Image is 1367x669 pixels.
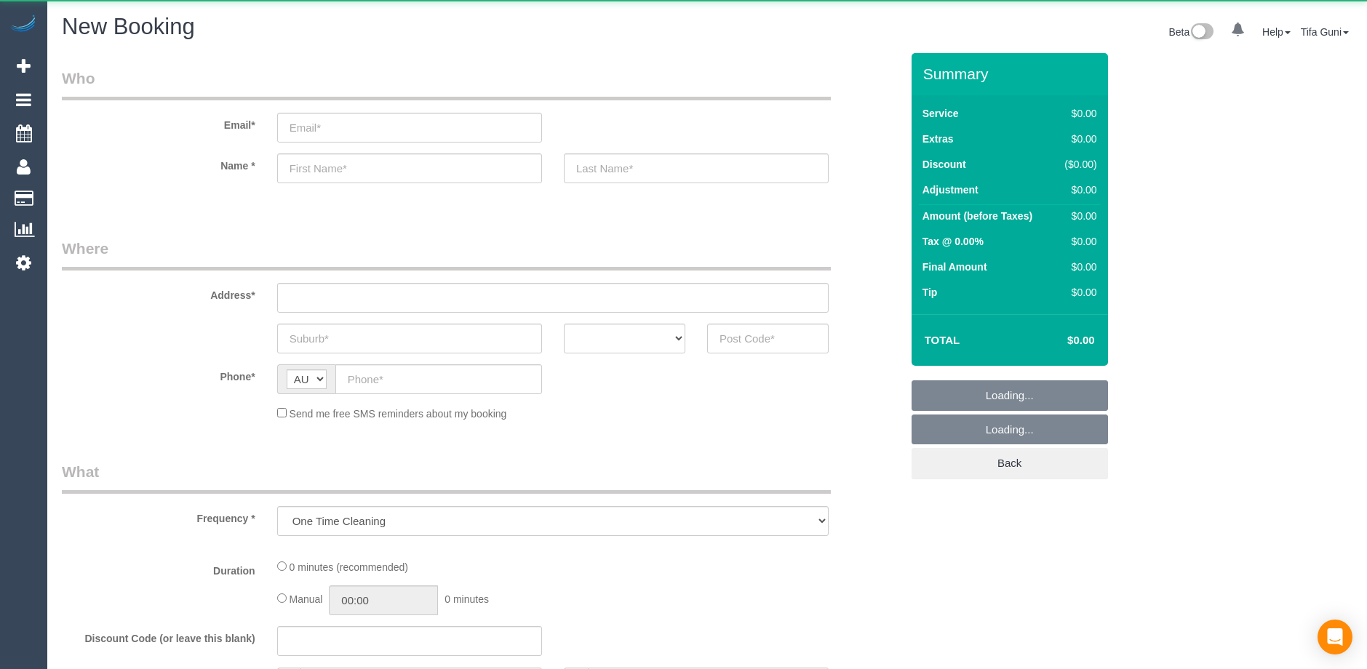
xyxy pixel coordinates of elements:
[1189,23,1213,42] img: New interface
[277,113,542,143] input: Email*
[62,68,831,100] legend: Who
[51,626,266,646] label: Discount Code (or leave this blank)
[1059,157,1097,172] div: ($0.00)
[922,106,959,121] label: Service
[62,238,831,271] legend: Where
[1059,132,1097,146] div: $0.00
[1301,26,1349,38] a: Tifa Guni
[1059,209,1097,223] div: $0.00
[1024,334,1094,347] h4: $0.00
[925,334,960,346] strong: Total
[1059,234,1097,249] div: $0.00
[922,285,938,300] label: Tip
[51,364,266,384] label: Phone*
[51,506,266,526] label: Frequency *
[277,324,542,353] input: Suburb*
[9,15,38,35] img: Automaid Logo
[707,324,829,353] input: Post Code*
[1318,620,1352,654] div: Open Intercom Messenger
[922,183,979,197] label: Adjustment
[1059,183,1097,197] div: $0.00
[290,593,323,605] span: Manual
[922,260,987,274] label: Final Amount
[922,234,984,249] label: Tax @ 0.00%
[62,14,195,39] span: New Booking
[1059,285,1097,300] div: $0.00
[62,461,831,494] legend: What
[1168,26,1213,38] a: Beta
[922,157,966,172] label: Discount
[1059,106,1097,121] div: $0.00
[51,283,266,303] label: Address*
[290,408,507,420] span: Send me free SMS reminders about my booking
[445,593,489,605] span: 0 minutes
[1059,260,1097,274] div: $0.00
[51,558,266,578] label: Duration
[1262,26,1291,38] a: Help
[51,153,266,173] label: Name *
[335,364,542,394] input: Phone*
[912,448,1108,478] a: Back
[51,113,266,132] label: Email*
[564,153,829,183] input: Last Name*
[290,561,408,573] span: 0 minutes (recommended)
[922,209,1032,223] label: Amount (before Taxes)
[922,132,954,146] label: Extras
[277,153,542,183] input: First Name*
[923,65,1101,82] h3: Summary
